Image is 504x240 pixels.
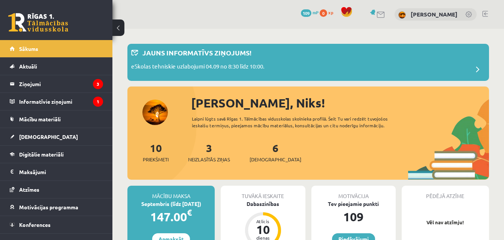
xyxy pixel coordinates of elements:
[10,110,103,128] a: Mācību materiāli
[313,9,319,15] span: mP
[10,163,103,180] a: Maksājumi
[320,9,337,15] a: 0 xp
[250,141,301,163] a: 6[DEMOGRAPHIC_DATA]
[19,75,103,92] legend: Ziņojumi
[19,163,103,180] legend: Maksājumi
[250,156,301,163] span: [DEMOGRAPHIC_DATA]
[127,186,215,200] div: Mācību maksa
[311,200,396,208] div: Tev pieejamie punkti
[93,97,103,107] i: 1
[143,156,169,163] span: Priekšmeti
[10,93,103,110] a: Informatīvie ziņojumi1
[131,48,485,77] a: Jauns informatīvs ziņojums! eSkolas tehniskie uzlabojumi 04.09 no 8:30 līdz 10:00.
[221,186,305,200] div: Tuvākā ieskaite
[320,9,327,17] span: 0
[127,200,215,208] div: Septembris (līdz [DATE])
[10,58,103,75] a: Aktuāli
[10,75,103,92] a: Ziņojumi3
[398,11,406,19] img: Niks Kaļķis
[301,9,319,15] a: 109 mP
[127,208,215,226] div: 147.00
[19,116,61,122] span: Mācību materiāli
[252,236,274,240] div: dienas
[10,146,103,163] a: Digitālie materiāli
[10,128,103,145] a: [DEMOGRAPHIC_DATA]
[10,40,103,57] a: Sākums
[191,94,489,112] div: [PERSON_NAME], Niks!
[221,200,305,208] div: Dabaszinības
[252,219,274,224] div: Atlicis
[143,141,169,163] a: 10Priekšmeti
[19,45,38,52] span: Sākums
[10,181,103,198] a: Atzīmes
[19,204,78,210] span: Motivācijas programma
[10,198,103,216] a: Motivācijas programma
[131,62,265,73] p: eSkolas tehniskie uzlabojumi 04.09 no 8:30 līdz 10:00.
[311,208,396,226] div: 109
[19,186,39,193] span: Atzīmes
[19,151,64,158] span: Digitālie materiāli
[142,48,251,58] p: Jauns informatīvs ziņojums!
[187,207,192,218] span: €
[19,133,78,140] span: [DEMOGRAPHIC_DATA]
[402,186,489,200] div: Pēdējā atzīme
[8,13,68,32] a: Rīgas 1. Tālmācības vidusskola
[19,93,103,110] legend: Informatīvie ziņojumi
[328,9,333,15] span: xp
[188,141,230,163] a: 3Neizlasītās ziņas
[411,10,458,18] a: [PERSON_NAME]
[93,79,103,89] i: 3
[19,63,37,70] span: Aktuāli
[301,9,311,17] span: 109
[192,115,409,129] div: Laipni lūgts savā Rīgas 1. Tālmācības vidusskolas skolnieka profilā. Šeit Tu vari redzēt tuvojošo...
[19,221,51,228] span: Konferences
[405,219,485,226] p: Vēl nav atzīmju!
[10,216,103,233] a: Konferences
[311,186,396,200] div: Motivācija
[252,224,274,236] div: 10
[188,156,230,163] span: Neizlasītās ziņas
